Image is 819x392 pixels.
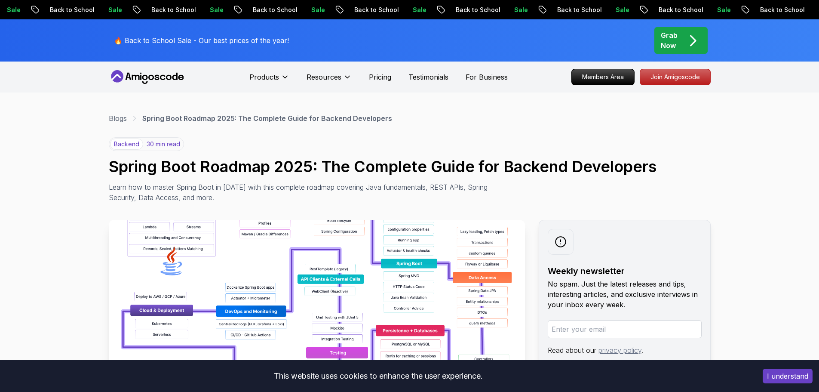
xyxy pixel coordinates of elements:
p: 🔥 Back to School Sale - Our best prices of the year! [114,35,289,46]
p: Join Amigoscode [640,69,710,85]
p: Back to School [41,6,99,14]
p: Members Area [572,69,634,85]
p: Back to School [751,6,810,14]
a: Pricing [369,72,391,82]
a: For Business [466,72,508,82]
p: Back to School [548,6,607,14]
p: Grab Now [661,30,678,51]
button: Accept cookies [763,369,813,383]
p: Resources [307,72,341,82]
p: Sale [708,6,736,14]
button: Products [249,72,289,89]
p: Sale [505,6,533,14]
p: Sale [201,6,228,14]
p: Products [249,72,279,82]
a: Members Area [571,69,635,85]
a: Testimonials [408,72,448,82]
p: Sale [302,6,330,14]
p: Back to School [244,6,302,14]
p: Spring Boot Roadmap 2025: The Complete Guide for Backend Developers [142,113,392,123]
a: Blogs [109,113,127,123]
button: Resources [307,72,352,89]
a: Join Amigoscode [640,69,711,85]
p: Sale [607,6,634,14]
p: Sale [404,6,431,14]
p: Back to School [650,6,708,14]
h1: Spring Boot Roadmap 2025: The Complete Guide for Backend Developers [109,158,711,175]
p: Back to School [345,6,404,14]
p: Back to School [142,6,201,14]
a: privacy policy [598,346,641,355]
p: Read about our . [548,345,702,355]
p: backend [110,139,143,150]
p: No spam. Just the latest releases and tips, interesting articles, and exclusive interviews in you... [548,279,702,310]
p: Learn how to master Spring Boot in [DATE] with this complete roadmap covering Java fundamentals, ... [109,182,494,203]
h2: Weekly newsletter [548,265,702,277]
p: 30 min read [147,140,180,148]
p: Sale [99,6,127,14]
p: Back to School [447,6,505,14]
div: This website uses cookies to enhance the user experience. [6,367,750,386]
input: Enter your email [548,320,702,338]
